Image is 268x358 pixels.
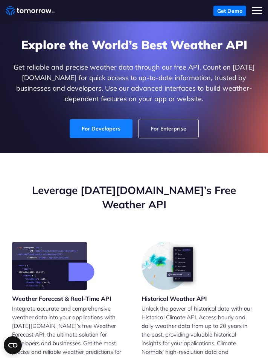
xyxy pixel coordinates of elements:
h2: Leverage [DATE][DOMAIN_NAME]’s Free Weather API [12,183,256,212]
h1: Explore the World’s Best Weather API [12,36,256,53]
a: For Enterprise [139,119,198,138]
p: Get reliable and precise weather data through our free API. Count on [DATE][DOMAIN_NAME] for quic... [12,62,256,104]
h3: Weather Forecast & Real-Time API [12,294,111,303]
a: Home link [6,5,55,17]
a: For Developers [70,119,132,138]
a: Get Demo [213,6,246,16]
h3: Historical Weather API [142,294,207,303]
button: Toggle mobile menu [252,6,262,16]
button: Open CMP widget [4,336,22,354]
